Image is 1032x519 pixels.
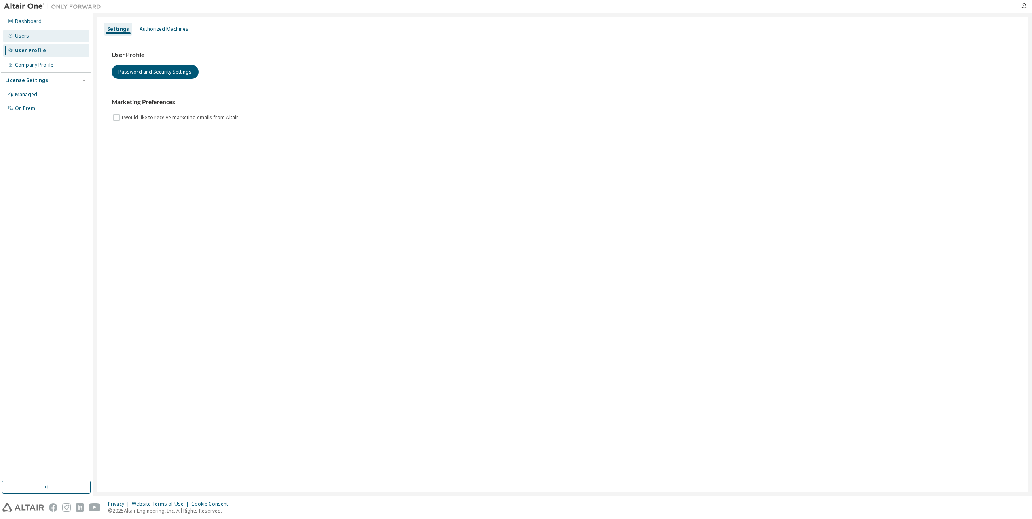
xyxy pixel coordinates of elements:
[76,503,84,512] img: linkedin.svg
[89,503,101,512] img: youtube.svg
[191,501,233,507] div: Cookie Consent
[15,105,35,112] div: On Prem
[108,501,132,507] div: Privacy
[15,91,37,98] div: Managed
[112,65,199,79] button: Password and Security Settings
[15,33,29,39] div: Users
[132,501,191,507] div: Website Terms of Use
[108,507,233,514] p: © 2025 Altair Engineering, Inc. All Rights Reserved.
[4,2,105,11] img: Altair One
[15,47,46,54] div: User Profile
[62,503,71,512] img: instagram.svg
[15,62,53,68] div: Company Profile
[112,51,1013,59] h3: User Profile
[5,77,48,84] div: License Settings
[121,113,240,122] label: I would like to receive marketing emails from Altair
[107,26,129,32] div: Settings
[2,503,44,512] img: altair_logo.svg
[15,18,42,25] div: Dashboard
[112,98,1013,106] h3: Marketing Preferences
[49,503,57,512] img: facebook.svg
[140,26,188,32] div: Authorized Machines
